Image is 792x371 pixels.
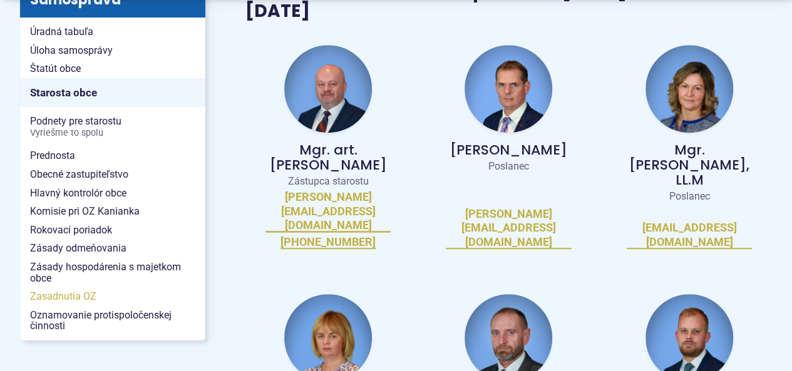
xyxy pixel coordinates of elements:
[30,83,195,103] span: Starosta obce
[265,175,391,188] p: Zástupca starostu
[20,112,205,141] a: Podnety pre starostuVyriešme to spolu
[30,146,195,165] span: Prednosta
[446,207,571,250] a: [PERSON_NAME][EMAIL_ADDRESS][DOMAIN_NAME]
[20,23,205,41] a: Úradná tabuľa
[30,258,195,287] span: Zásady hospodárenia s majetkom obce
[20,59,205,78] a: Štatút obce
[645,45,733,133] img: fotka - Andrea Filt
[265,190,391,233] a: [PERSON_NAME][EMAIL_ADDRESS][DOMAIN_NAME]
[20,306,205,335] a: Oznamovanie protispoločenskej činnosti
[20,146,205,165] a: Prednosta
[20,239,205,258] a: Zásady odmeňovania
[20,202,205,221] a: Komisie pri OZ Kanianka
[20,165,205,184] a: Obecné zastupiteľstvo
[20,221,205,240] a: Rokovací poriadok
[30,41,195,60] span: Úloha samosprávy
[30,23,195,41] span: Úradná tabuľa
[627,143,752,188] p: Mgr. [PERSON_NAME], LL.M
[30,306,195,335] span: Oznamovanie protispoločenskej činnosti
[627,221,752,249] a: [EMAIL_ADDRESS][DOMAIN_NAME]
[446,143,571,158] p: [PERSON_NAME]
[627,190,752,203] p: Poslanec
[30,112,195,141] span: Podnety pre starostu
[30,59,195,78] span: Štatút obce
[280,235,376,250] a: [PHONE_NUMBER]
[30,165,195,184] span: Obecné zastupiteľstvo
[265,143,391,173] p: Mgr. art. [PERSON_NAME]
[30,221,195,240] span: Rokovací poriadok
[20,287,205,306] a: Zasadnutia OZ
[30,128,195,138] span: Vyriešme to spolu
[284,45,372,133] img: fotka - Jozef Baláž
[20,184,205,203] a: Hlavný kontrolór obce
[30,287,195,306] span: Zasadnutia OZ
[20,78,205,107] a: Starosta obce
[20,258,205,287] a: Zásady hospodárenia s majetkom obce
[20,41,205,60] a: Úloha samosprávy
[30,239,195,258] span: Zásady odmeňovania
[465,45,552,133] img: fotka - Andrej Baláž
[30,202,195,221] span: Komisie pri OZ Kanianka
[30,184,195,203] span: Hlavný kontrolór obce
[446,160,571,173] p: Poslanec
